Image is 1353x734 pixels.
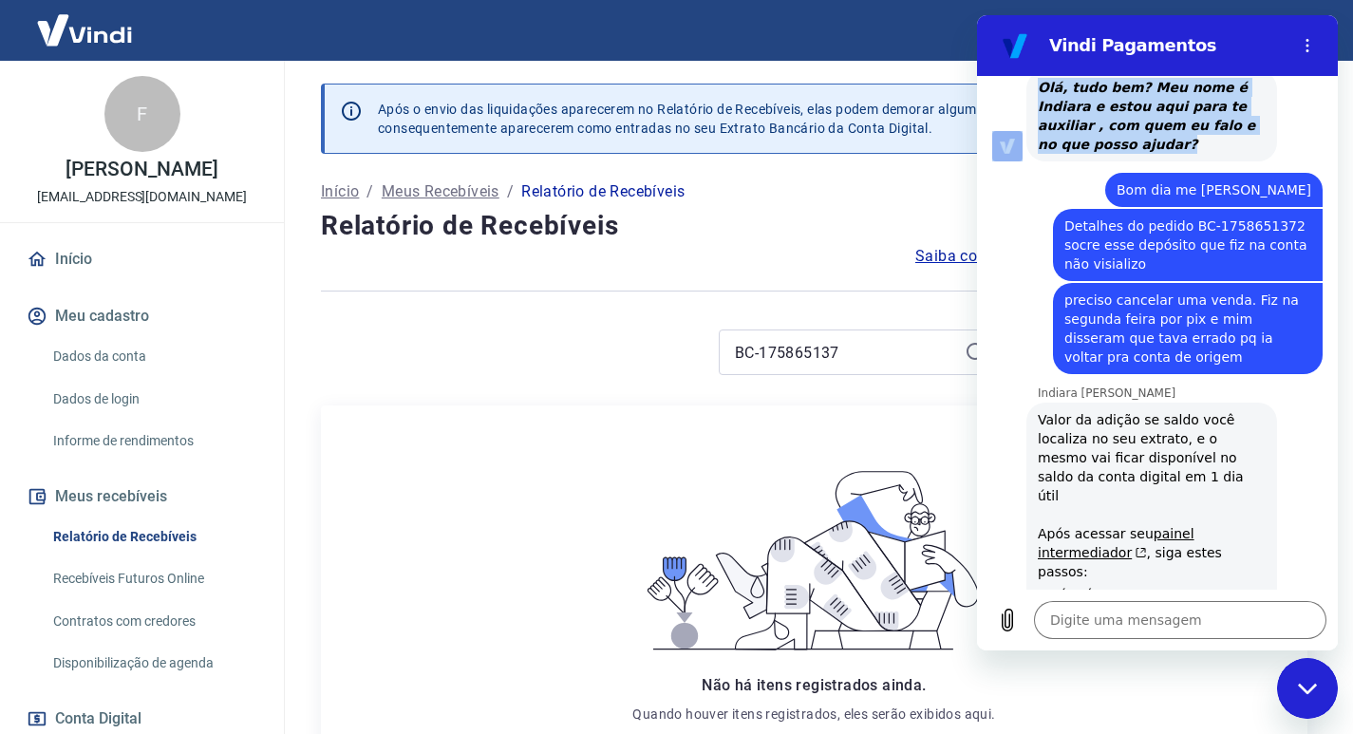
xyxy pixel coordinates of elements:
a: Informe de rendimentos [46,422,261,461]
p: Após o envio das liquidações aparecerem no Relatório de Recebíveis, elas podem demorar algumas ho... [378,100,1198,138]
button: Sair [1262,13,1330,48]
a: Meus Recebíveis [382,180,499,203]
div: F [104,76,180,152]
p: [PERSON_NAME] [66,160,217,179]
a: Recebíveis Futuros Online [46,559,261,598]
a: Dados da conta [46,337,261,376]
p: / [366,180,373,203]
p: Relatório de Recebíveis [521,180,685,203]
h4: Relatório de Recebíveis [321,207,1307,245]
div: Valor da adição se saldo você localiza no seu extrato, e o mesmo vai ficar disponível no saldo da... [61,395,289,646]
span: Não há itens registrados ainda. [702,676,926,694]
button: Meu cadastro [23,295,261,337]
iframe: Botão para abrir a janela de mensagens, conversa em andamento [1277,658,1338,719]
a: Início [321,180,359,203]
p: [EMAIL_ADDRESS][DOMAIN_NAME] [37,187,247,207]
button: Carregar arquivo [11,586,49,624]
a: Contratos com credores [46,602,261,641]
img: Vindi [23,1,146,59]
a: Dados de login [46,380,261,419]
p: Quando houver itens registrados, eles serão exibidos aqui. [632,705,995,724]
input: Busque pelo número do pedido [735,338,957,367]
iframe: Janela de mensagens [977,15,1338,650]
p: / [507,180,514,203]
a: Relatório de Recebíveis [46,518,261,556]
button: Meus recebíveis [23,476,261,518]
li: Vá até o menu . [74,570,289,608]
svg: (abre em uma nova aba) [155,532,169,543]
a: Saiba como funciona a programação dos recebimentos [915,245,1307,268]
a: Início [23,238,261,280]
a: Disponibilização de agenda [46,644,261,683]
